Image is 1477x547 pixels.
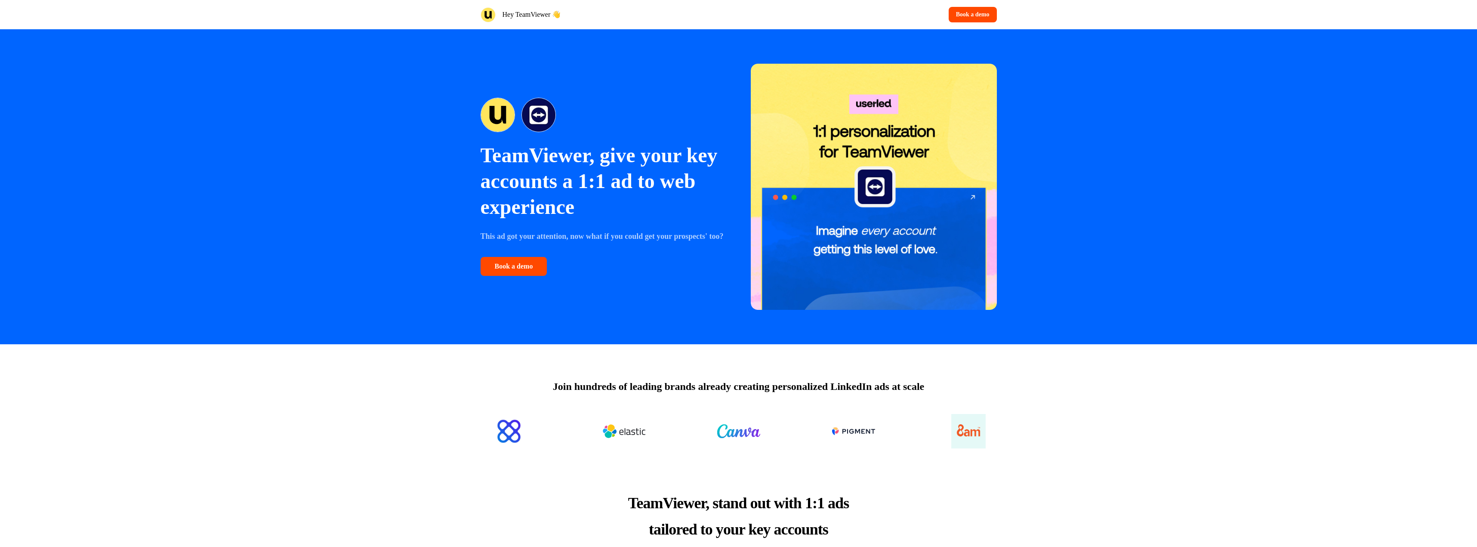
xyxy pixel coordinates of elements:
button: Book a demo [949,7,997,22]
p: TeamViewer, give your key accounts a 1:1 ad to web experience [481,142,727,220]
button: Book a demo [481,257,547,276]
p: Hey TeamViewer 👋 [503,9,561,20]
p: Join hundreds of leading brands already creating personalized LinkedIn ads at scale [553,379,924,394]
span: TeamViewer, stand out with 1:1 ads tailored to your key accounts [628,494,849,538]
strong: This ad got your attention, now what if you could get your prospects' too? [481,232,724,241]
